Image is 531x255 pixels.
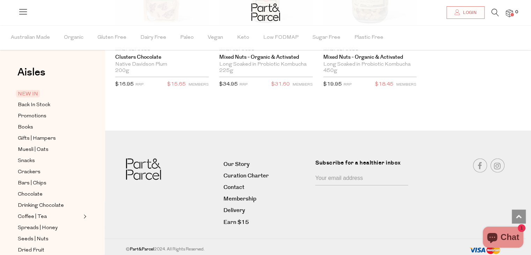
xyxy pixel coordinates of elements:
span: $16.95 [115,82,134,87]
a: Earn $15 [223,218,310,227]
small: RRP [239,83,248,87]
a: Seeds | Nuts [18,235,81,243]
a: Our Story [223,160,310,169]
div: Long Soaked in Probiotic Kombucha [323,61,417,68]
span: Gluten Free [97,25,126,50]
a: Drinking Chocolate [18,201,81,210]
span: Drinking Chocolate [18,202,64,210]
span: $34.95 [219,82,238,87]
span: Low FODMAP [263,25,298,50]
span: Aisles [17,65,45,80]
span: $19.95 [323,82,342,87]
span: Sugar Free [312,25,340,50]
b: Part&Parcel [130,246,154,252]
a: Dried Fruit [18,246,81,255]
a: Clusters Chocolate [115,54,209,60]
small: MEMBERS [293,83,313,87]
span: Snacks [18,157,35,165]
span: Muesli | Oats [18,146,49,154]
a: Muesli | Oats [18,145,81,154]
div: © 2024. All Rights Reserved. [126,246,419,253]
span: $31.60 [271,80,290,89]
small: RRP [344,83,352,87]
span: Promotions [18,112,46,121]
a: Snacks [18,156,81,165]
a: Coffee | Tea [18,212,81,221]
a: Curation Charter [223,171,310,181]
small: RRP [135,83,143,87]
span: $15.65 [167,80,186,89]
a: Aisles [17,67,45,85]
span: Dried Fruit [18,246,44,255]
a: Contact [223,183,310,192]
span: Login [461,10,477,16]
span: Seeds | Nuts [18,235,49,243]
img: payment-methods.png [469,246,501,255]
span: 450g [323,68,337,74]
input: Your email address [315,172,408,185]
a: Gifts | Hampers [18,134,81,143]
div: Long Soaked in Probiotic Kombucha [219,61,313,68]
span: NEW IN [16,90,40,97]
label: Subscribe for a healthier inbox [315,159,412,172]
a: Mixed Nuts - Organic & Activated [323,54,417,60]
a: Back In Stock [18,101,81,109]
a: Login [447,6,485,19]
span: Books [18,123,33,132]
span: Coffee | Tea [18,213,47,221]
span: Organic [64,25,83,50]
span: Keto [237,25,249,50]
span: Gifts | Hampers [18,134,56,143]
span: Spreads | Honey [18,224,58,232]
span: 0 [514,9,520,15]
small: MEMBERS [189,83,209,87]
small: MEMBERS [396,83,416,87]
a: Chocolate [18,190,81,199]
span: Australian Made [11,25,50,50]
a: Membership [223,194,310,204]
span: 225g [219,68,233,74]
a: Promotions [18,112,81,121]
div: Native Davidson Plum [115,61,209,68]
a: Books [18,123,81,132]
a: Delivery [223,206,310,215]
a: NEW IN [18,90,81,98]
img: Part&Parcel [126,159,161,180]
span: Crackers [18,168,40,176]
span: Vegan [208,25,223,50]
a: Mixed Nuts - Organic & Activated [219,54,313,60]
a: Crackers [18,168,81,176]
span: $18.45 [375,80,393,89]
a: Spreads | Honey [18,224,81,232]
span: Back In Stock [18,101,50,109]
img: Part&Parcel [251,3,280,21]
button: Expand/Collapse Coffee | Tea [82,212,87,221]
span: Dairy Free [140,25,166,50]
a: 0 [506,9,513,17]
a: Bars | Chips [18,179,81,188]
span: Paleo [180,25,194,50]
span: 200g [115,68,129,74]
span: Bars | Chips [18,179,46,188]
span: Plastic Free [354,25,383,50]
inbox-online-store-chat: Shopify online store chat [481,227,525,249]
span: Chocolate [18,190,43,199]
